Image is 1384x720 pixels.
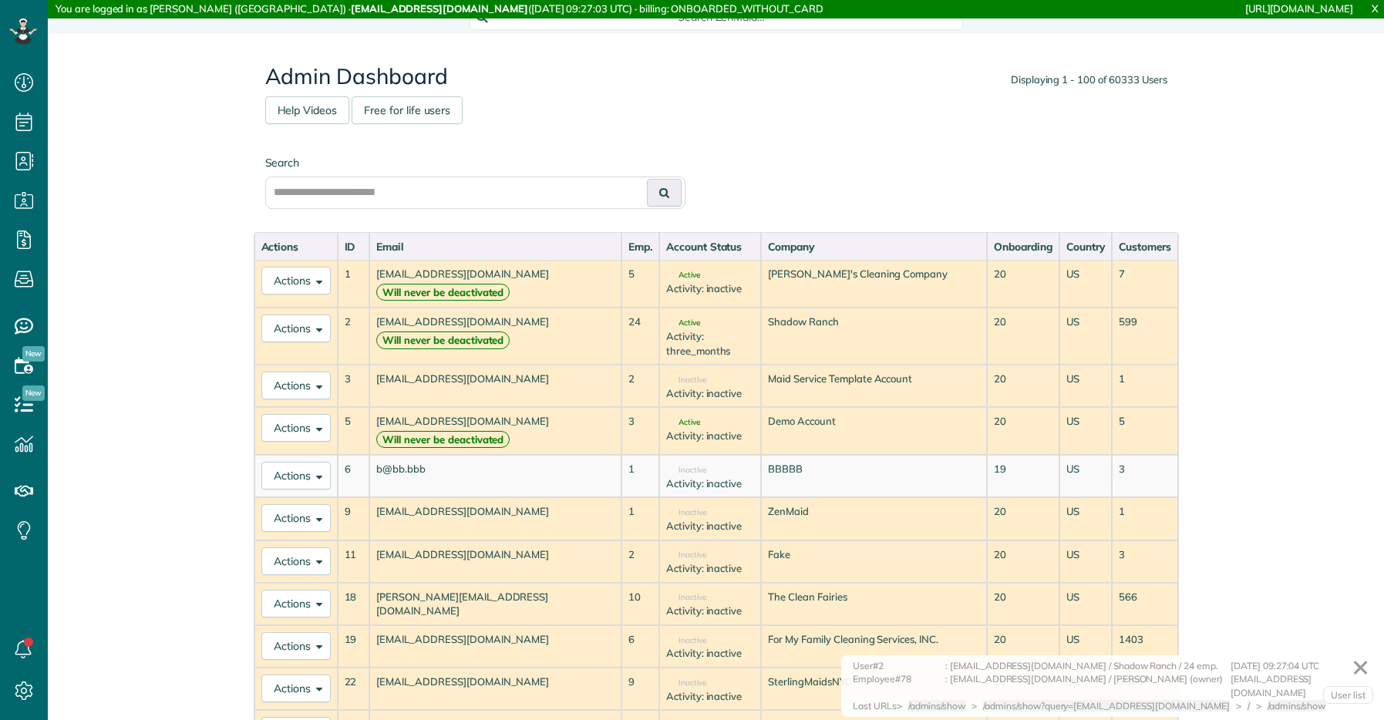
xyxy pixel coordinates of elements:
[945,659,1231,673] div: : [EMAIL_ADDRESS][DOMAIN_NAME] / Shadow Ranch / 24 emp.
[338,583,370,625] td: 18
[666,271,700,279] span: Active
[338,365,370,407] td: 3
[369,260,621,308] td: [EMAIL_ADDRESS][DOMAIN_NAME]
[261,504,331,532] button: Actions
[1231,672,1369,699] div: [EMAIL_ADDRESS][DOMAIN_NAME]
[1231,659,1369,673] div: [DATE] 09:27:04 UTC
[761,407,987,455] td: Demo Account
[853,659,945,673] div: User#2
[621,365,659,407] td: 2
[761,625,987,668] td: For My Family Cleaning Services, INC.
[261,414,331,442] button: Actions
[621,668,659,710] td: 9
[338,407,370,455] td: 5
[987,455,1059,497] td: 19
[621,497,659,540] td: 1
[338,260,370,308] td: 1
[376,331,510,349] strong: Will never be deactivated
[1059,583,1112,625] td: US
[1112,308,1178,365] td: 599
[261,372,331,399] button: Actions
[1112,540,1178,583] td: 3
[338,540,370,583] td: 11
[1112,260,1178,308] td: 7
[369,407,621,455] td: [EMAIL_ADDRESS][DOMAIN_NAME]
[265,65,1167,89] h2: Admin Dashboard
[338,455,370,497] td: 6
[1112,625,1178,668] td: 1403
[338,668,370,710] td: 22
[987,260,1059,308] td: 20
[352,96,463,124] a: Free for life users
[621,540,659,583] td: 2
[369,308,621,365] td: [EMAIL_ADDRESS][DOMAIN_NAME]
[987,497,1059,540] td: 20
[666,551,706,559] span: Inactive
[666,419,700,426] span: Active
[369,583,621,625] td: [PERSON_NAME][EMAIL_ADDRESS][DOMAIN_NAME]
[897,699,1332,713] div: > > > >
[1112,455,1178,497] td: 3
[666,561,754,576] div: Activity: inactive
[666,604,754,618] div: Activity: inactive
[1059,497,1112,540] td: US
[338,497,370,540] td: 9
[987,583,1059,625] td: 20
[853,699,897,713] div: Last URLs
[945,672,1231,699] div: : [EMAIL_ADDRESS][DOMAIN_NAME] / [PERSON_NAME] (owner)
[1059,455,1112,497] td: US
[621,260,659,308] td: 5
[1112,407,1178,455] td: 5
[761,365,987,407] td: Maid Service Template Account
[761,668,987,710] td: SterlingMaidsNYC
[1112,583,1178,625] td: 566
[666,329,754,358] div: Activity: three_months
[983,700,1230,712] span: /admins/show?query=[EMAIL_ADDRESS][DOMAIN_NAME]
[666,476,754,491] div: Activity: inactive
[1059,540,1112,583] td: US
[261,462,331,490] button: Actions
[987,407,1059,455] td: 20
[261,632,331,660] button: Actions
[369,540,621,583] td: [EMAIL_ADDRESS][DOMAIN_NAME]
[376,239,615,254] div: Email
[1059,260,1112,308] td: US
[987,625,1059,668] td: 20
[987,365,1059,407] td: 20
[666,679,706,687] span: Inactive
[1323,686,1373,705] a: User list
[761,260,987,308] td: [PERSON_NAME]'s Cleaning Company
[369,455,621,497] td: b@bb.bbb
[22,385,45,401] span: New
[1059,365,1112,407] td: US
[666,429,754,443] div: Activity: inactive
[761,540,987,583] td: Fake
[1245,2,1353,15] a: [URL][DOMAIN_NAME]
[261,315,331,342] button: Actions
[621,308,659,365] td: 24
[621,583,659,625] td: 10
[666,466,706,474] span: Inactive
[1344,649,1377,686] a: ✕
[265,155,685,170] label: Search
[994,239,1052,254] div: Onboarding
[987,540,1059,583] td: 20
[1059,407,1112,455] td: US
[908,700,966,712] span: /admins/show
[1119,239,1171,254] div: Customers
[853,672,945,699] div: Employee#78
[369,365,621,407] td: [EMAIL_ADDRESS][DOMAIN_NAME]
[1268,700,1325,712] span: /admins/show
[621,625,659,668] td: 6
[369,625,621,668] td: [EMAIL_ADDRESS][DOMAIN_NAME]
[666,239,754,254] div: Account Status
[376,284,510,301] strong: Will never be deactivated
[1112,365,1178,407] td: 1
[261,239,331,254] div: Actions
[768,239,980,254] div: Company
[666,386,754,401] div: Activity: inactive
[666,689,754,704] div: Activity: inactive
[761,455,987,497] td: BBBBB
[666,637,706,644] span: Inactive
[761,583,987,625] td: The Clean Fairies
